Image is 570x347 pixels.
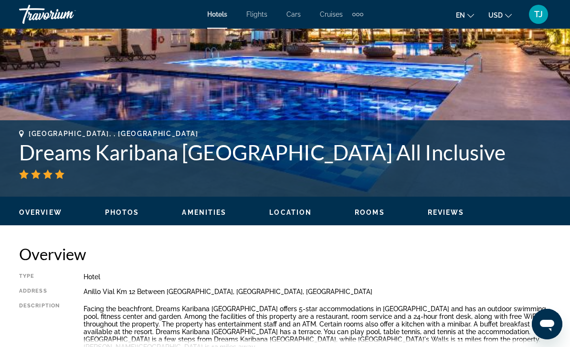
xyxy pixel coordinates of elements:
[428,208,464,217] button: Reviews
[19,208,62,217] button: Overview
[84,273,551,281] div: Hotel
[352,7,363,22] button: Extra navigation items
[534,10,543,19] span: TJ
[19,288,60,295] div: Address
[456,8,474,22] button: Change language
[19,244,551,263] h2: Overview
[182,209,226,216] span: Amenities
[105,208,139,217] button: Photos
[19,2,115,27] a: Travorium
[29,130,199,137] span: [GEOGRAPHIC_DATA], , [GEOGRAPHIC_DATA]
[532,309,562,339] iframe: Button to launch messaging window
[488,8,512,22] button: Change currency
[320,11,343,18] a: Cruises
[105,209,139,216] span: Photos
[355,209,385,216] span: Rooms
[182,208,226,217] button: Amenities
[269,209,312,216] span: Location
[19,273,60,281] div: Type
[269,208,312,217] button: Location
[207,11,227,18] a: Hotels
[355,208,385,217] button: Rooms
[84,288,551,295] div: Anillo Vial Km 12 Between [GEOGRAPHIC_DATA], [GEOGRAPHIC_DATA], [GEOGRAPHIC_DATA]
[19,140,551,165] h1: Dreams Karibana [GEOGRAPHIC_DATA] All Inclusive
[286,11,301,18] a: Cars
[456,11,465,19] span: en
[19,209,62,216] span: Overview
[526,4,551,24] button: User Menu
[428,209,464,216] span: Reviews
[488,11,503,19] span: USD
[246,11,267,18] a: Flights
